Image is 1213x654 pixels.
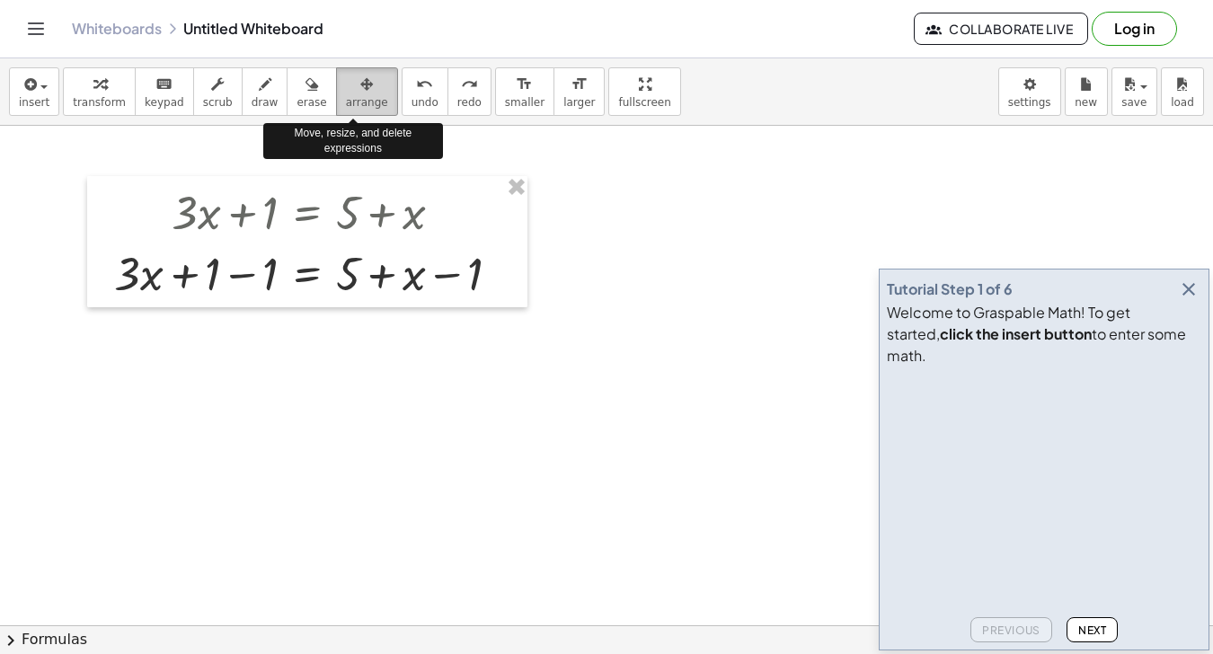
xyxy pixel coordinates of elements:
span: smaller [505,96,545,109]
i: keyboard [155,74,173,95]
button: format_sizelarger [553,67,605,116]
i: redo [461,74,478,95]
button: new [1065,67,1108,116]
div: Move, resize, and delete expressions [263,123,443,159]
button: insert [9,67,59,116]
button: Log in [1092,12,1177,46]
button: erase [287,67,336,116]
span: redo [457,96,482,109]
span: larger [563,96,595,109]
a: Whiteboards [72,20,162,38]
span: Collaborate Live [929,21,1073,37]
i: format_size [516,74,533,95]
span: insert [19,96,49,109]
span: keypad [145,96,184,109]
div: Welcome to Graspable Math! To get started, to enter some math. [887,302,1201,367]
button: format_sizesmaller [495,67,554,116]
button: Toggle navigation [22,14,50,43]
button: load [1161,67,1204,116]
span: scrub [203,96,233,109]
i: undo [416,74,433,95]
span: Next [1078,623,1106,637]
span: load [1171,96,1194,109]
button: fullscreen [608,67,680,116]
span: new [1075,96,1097,109]
span: fullscreen [618,96,670,109]
button: save [1111,67,1157,116]
button: arrange [336,67,398,116]
button: scrub [193,67,243,116]
span: settings [1008,96,1051,109]
span: undo [412,96,438,109]
button: Collaborate Live [914,13,1088,45]
span: transform [73,96,126,109]
span: erase [297,96,326,109]
div: Tutorial Step 1 of 6 [887,278,1013,300]
button: redoredo [447,67,491,116]
button: keyboardkeypad [135,67,194,116]
button: draw [242,67,288,116]
button: undoundo [402,67,448,116]
button: settings [998,67,1061,116]
button: Next [1067,617,1118,642]
span: save [1121,96,1147,109]
span: arrange [346,96,388,109]
button: transform [63,67,136,116]
i: format_size [571,74,588,95]
span: draw [252,96,279,109]
b: click the insert button [940,324,1092,343]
